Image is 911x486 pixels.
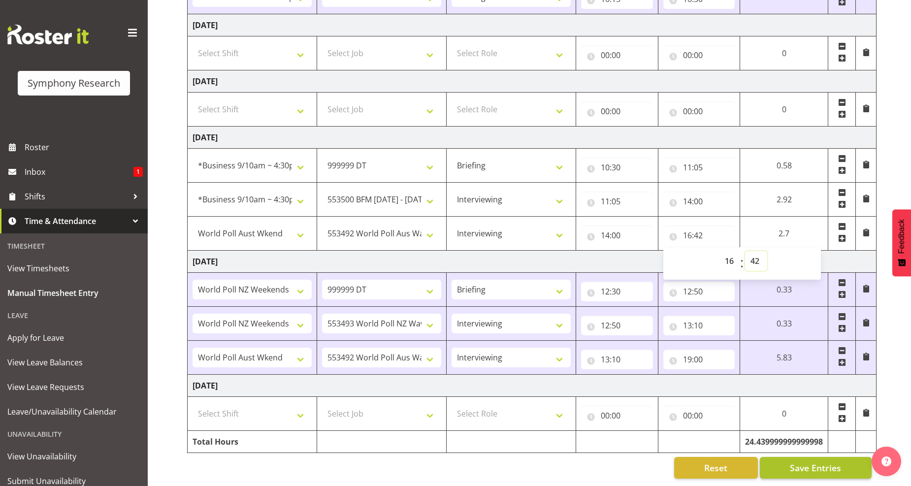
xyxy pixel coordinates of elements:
td: 5.83 [740,341,828,375]
input: Click to select... [581,101,653,121]
span: Feedback [897,219,906,254]
span: Save Entries [790,461,841,474]
span: Leave/Unavailability Calendar [7,404,140,419]
img: help-xxl-2.png [881,456,891,466]
input: Click to select... [663,316,735,335]
button: Save Entries [760,457,872,479]
input: Click to select... [581,316,653,335]
span: Reset [704,461,727,474]
a: View Leave Balances [2,350,145,375]
span: Apply for Leave [7,330,140,345]
span: View Leave Requests [7,380,140,394]
a: Leave/Unavailability Calendar [2,399,145,424]
span: View Timesheets [7,261,140,276]
a: Manual Timesheet Entry [2,281,145,305]
span: Roster [25,140,143,155]
div: Unavailability [2,424,145,444]
a: View Unavailability [2,444,145,469]
button: Reset [674,457,758,479]
a: View Leave Requests [2,375,145,399]
input: Click to select... [663,192,735,211]
input: Click to select... [663,282,735,301]
td: [DATE] [188,70,877,93]
td: [DATE] [188,127,877,149]
span: View Leave Balances [7,355,140,370]
span: 1 [133,167,143,177]
span: Manual Timesheet Entry [7,286,140,300]
input: Click to select... [581,350,653,369]
input: Click to select... [581,282,653,301]
input: Click to select... [663,101,735,121]
span: Time & Attendance [25,214,128,228]
a: Apply for Leave [2,325,145,350]
input: Click to select... [581,406,653,425]
img: Rosterit website logo [7,25,89,44]
td: 0 [740,93,828,127]
td: 2.7 [740,217,828,251]
span: Inbox [25,164,133,179]
td: 2.92 [740,183,828,217]
input: Click to select... [581,45,653,65]
div: Timesheet [2,236,145,256]
td: [DATE] [188,251,877,273]
input: Click to select... [581,226,653,245]
div: Symphony Research [28,76,120,91]
input: Click to select... [581,192,653,211]
div: Leave [2,305,145,325]
input: Click to select... [663,406,735,425]
td: [DATE] [188,375,877,397]
input: Click to select... [663,158,735,177]
span: Shifts [25,189,128,204]
td: 0.58 [740,149,828,183]
td: 0 [740,397,828,431]
button: Feedback - Show survey [892,209,911,276]
input: Click to select... [663,350,735,369]
span: : [740,251,744,276]
td: 24.439999999999998 [740,431,828,453]
input: Click to select... [663,226,735,245]
a: View Timesheets [2,256,145,281]
td: 0.33 [740,273,828,307]
td: [DATE] [188,14,877,36]
span: View Unavailability [7,449,140,464]
td: Total Hours [188,431,317,453]
input: Click to select... [581,158,653,177]
td: 0.33 [740,307,828,341]
td: 0 [740,36,828,70]
input: Click to select... [663,45,735,65]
